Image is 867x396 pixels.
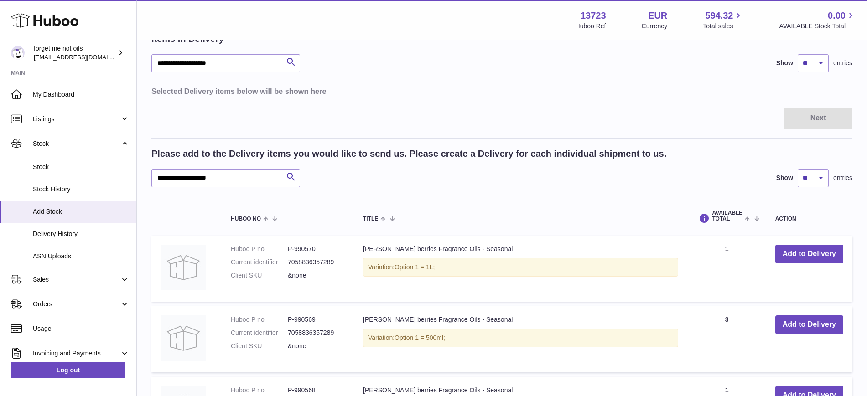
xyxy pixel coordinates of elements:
div: Action [775,216,843,222]
span: Add Stock [33,207,130,216]
dd: P-990568 [288,386,345,395]
td: [PERSON_NAME] berries Fragrance Oils - Seasonal [354,236,687,302]
span: Huboo no [231,216,261,222]
button: Add to Delivery [775,315,843,334]
dt: Huboo P no [231,386,288,395]
span: Stock History [33,185,130,194]
dt: Client SKU [231,271,288,280]
dd: 7058836357289 [288,329,345,337]
td: [PERSON_NAME] berries Fragrance Oils - Seasonal [354,306,687,372]
dt: Huboo P no [231,315,288,324]
span: Usage [33,324,130,333]
div: forget me not oils [34,44,116,62]
span: 0.00 [828,10,846,22]
dd: P-990569 [288,315,345,324]
div: Huboo Ref [576,22,606,31]
label: Show [776,174,793,182]
strong: EUR [648,10,667,22]
span: My Dashboard [33,90,130,99]
dd: &none [288,271,345,280]
div: Currency [642,22,668,31]
span: Orders [33,300,120,309]
span: Total sales [703,22,743,31]
label: Show [776,59,793,67]
span: AVAILABLE Total [712,210,742,222]
span: Option 1 = 500ml; [395,334,445,341]
h3: Selected Delivery items below will be shown here [151,86,852,96]
span: Stock [33,163,130,171]
span: AVAILABLE Stock Total [779,22,856,31]
img: forgetmenothf@gmail.com [11,46,25,60]
span: Sales [33,275,120,284]
div: Variation: [363,258,678,277]
dt: Huboo P no [231,245,288,253]
dt: Current identifier [231,329,288,337]
span: ASN Uploads [33,252,130,261]
a: 594.32 Total sales [703,10,743,31]
dd: P-990570 [288,245,345,253]
a: 0.00 AVAILABLE Stock Total [779,10,856,31]
strong: 13723 [581,10,606,22]
td: 3 [687,306,766,372]
span: Invoicing and Payments [33,349,120,358]
span: Stock [33,139,120,148]
img: Winter Holly berries Fragrance Oils - Seasonal [161,245,206,290]
td: 1 [687,236,766,302]
span: Delivery History [33,230,130,238]
dd: &none [288,342,345,350]
span: entries [833,59,852,67]
dt: Client SKU [231,342,288,350]
h2: Please add to the Delivery items you would like to send us. Please create a Delivery for each ind... [151,148,666,160]
span: entries [833,174,852,182]
span: Listings [33,115,120,123]
dt: Current identifier [231,258,288,267]
span: Option 1 = 1L; [395,263,435,271]
span: [EMAIL_ADDRESS][DOMAIN_NAME] [34,53,134,61]
span: 594.32 [705,10,733,22]
span: Title [363,216,378,222]
a: Log out [11,362,125,378]
dd: 7058836357289 [288,258,345,267]
div: Variation: [363,329,678,347]
img: Winter Holly berries Fragrance Oils - Seasonal [161,315,206,361]
button: Add to Delivery [775,245,843,263]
